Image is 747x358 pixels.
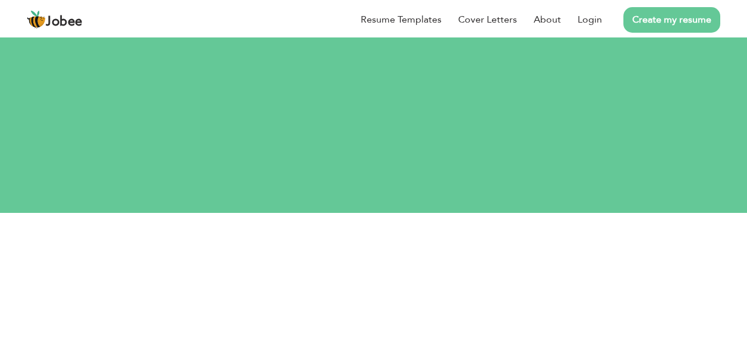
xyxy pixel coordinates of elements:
a: Create my resume [623,7,720,33]
a: Resume Templates [361,12,442,27]
span: Jobee [46,15,83,29]
a: Cover Letters [458,12,517,27]
a: Login [578,12,602,27]
a: About [534,12,561,27]
a: Jobee [27,10,83,29]
img: jobee.io [27,10,46,29]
